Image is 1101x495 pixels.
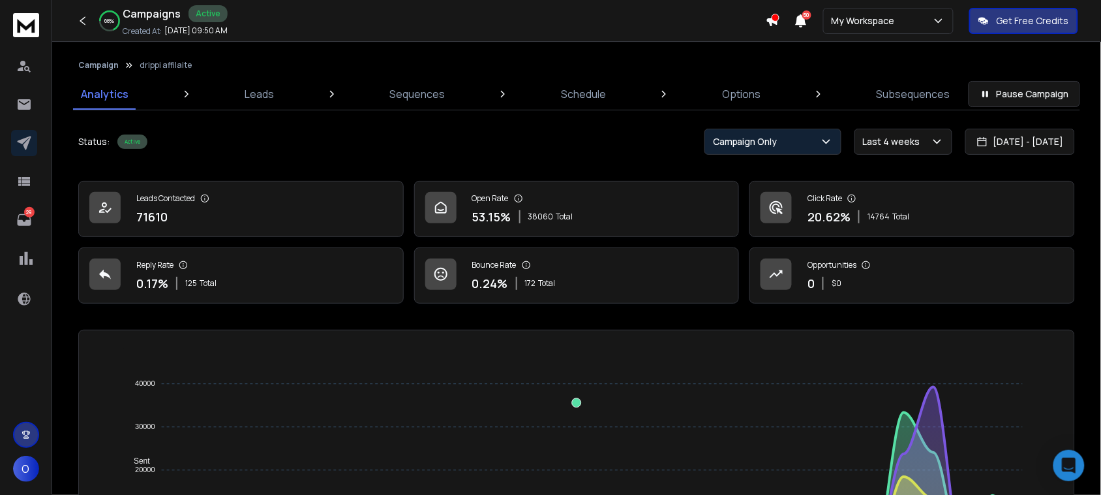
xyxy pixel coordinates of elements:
p: Leads Contacted [136,193,195,204]
p: Analytics [81,86,128,102]
p: Reply Rate [136,260,173,270]
a: Bounce Rate0.24%172Total [414,248,740,304]
a: Options [714,78,768,110]
tspan: 40000 [135,380,155,388]
div: Active [189,5,228,22]
a: Subsequences [869,78,958,110]
button: [DATE] - [DATE] [965,129,1075,155]
p: [DATE] 09:50 AM [164,25,228,36]
p: 53.15 % [472,208,511,226]
p: drippi affilaite [140,60,192,71]
p: Opportunities [807,260,856,270]
p: My Workspace [832,14,900,27]
p: Open Rate [472,193,509,204]
a: Reply Rate0.17%125Total [78,248,404,304]
p: 20.62 % [807,208,851,226]
span: 125 [185,278,197,289]
p: Options [722,86,761,102]
p: 0.17 % [136,274,168,293]
span: Sent [124,456,150,466]
p: Last 4 weeks [863,135,926,148]
a: Leads [237,78,282,110]
button: O [13,456,39,482]
tspan: 20000 [135,466,155,474]
a: Opportunities0$0 [749,248,1075,304]
p: Leads [245,86,274,102]
span: Total [200,278,217,289]
a: Sequences [382,78,453,110]
p: $ 0 [832,278,841,289]
button: Pause Campaign [969,81,1080,107]
h1: Campaigns [123,6,181,22]
p: 0 [807,274,815,293]
a: Analytics [73,78,136,110]
p: Sequences [390,86,445,102]
img: logo [13,13,39,37]
span: Total [539,278,556,289]
span: Total [892,212,909,222]
div: Open Intercom Messenger [1053,450,1085,481]
span: Total [556,212,573,222]
p: Subsequences [877,86,950,102]
p: Get Free Credits [997,14,1069,27]
div: Active [117,135,147,149]
a: Click Rate20.62%14764Total [749,181,1075,237]
span: 14764 [867,212,890,222]
a: 29 [11,207,37,233]
button: Get Free Credits [969,8,1078,34]
span: 50 [802,10,811,20]
p: 68 % [105,17,115,25]
p: Click Rate [807,193,842,204]
p: 0.24 % [472,274,508,293]
p: Schedule [561,86,606,102]
a: Open Rate53.15%38060Total [414,181,740,237]
p: Campaign Only [713,135,783,148]
a: Leads Contacted71610 [78,181,404,237]
a: Schedule [553,78,614,110]
button: Campaign [78,60,119,71]
p: 71610 [136,208,168,226]
tspan: 30000 [135,423,155,431]
p: Created At: [123,26,162,37]
p: 29 [24,207,35,217]
p: Status: [78,135,110,148]
span: 172 [525,278,536,289]
span: 38060 [528,212,554,222]
p: Bounce Rate [472,260,517,270]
